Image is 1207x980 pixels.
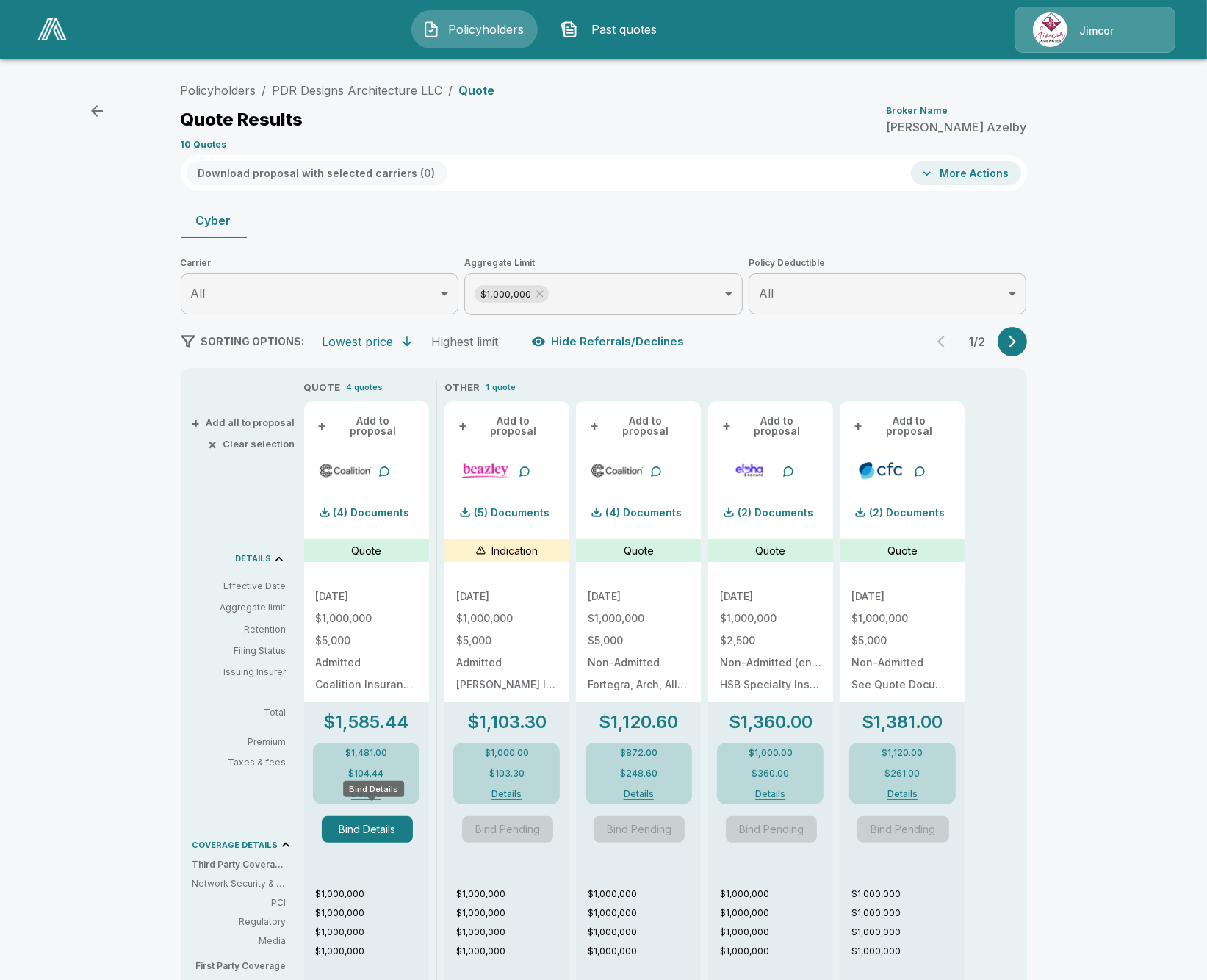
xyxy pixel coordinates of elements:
p: $1,000,000 [588,887,701,901]
button: Hide Referrals/Declines [528,328,691,356]
p: Filing Status [192,644,287,657]
button: Details [606,790,671,799]
div: Bind Details [343,781,404,797]
p: $1,000,000 [851,887,965,901]
p: Indication [491,543,538,558]
p: $1,000,000 [588,926,701,939]
div: Lowest price [323,334,394,349]
p: $5,000 [316,635,417,646]
p: $5,000 [456,635,558,646]
span: $1,000,000 [475,286,537,303]
p: Premium [192,738,298,746]
span: Another Quote Requested To Bind [462,816,563,843]
p: $1,000,000 [851,945,965,958]
li: / [262,82,267,99]
p: $1,000,000 [720,945,833,958]
span: Past quotes [584,21,665,38]
p: Admitted [456,657,558,668]
button: Bind Details [322,816,413,843]
p: Quote [459,84,495,96]
div: $1,000,000 [475,285,549,303]
p: $1,000,000 [588,907,701,920]
p: HSB Specialty Insurance Company: rated "A++" by A.M. Best (20%), AXIS Surplus Insurance Company: ... [720,680,821,690]
span: + [318,421,327,431]
p: $1,120.60 [599,713,678,731]
button: Details [334,790,399,799]
button: +Add to proposal [588,413,689,439]
p: $1,000,000 [456,907,569,920]
li: / [449,82,453,99]
p: Aggregate limit [192,601,287,614]
p: $1,000,000 [851,907,965,920]
a: Agency IconJimcor [1015,7,1175,53]
p: $360.00 [752,769,789,778]
img: coalitioncyber [591,459,644,481]
button: Download proposal with selected carriers (0) [187,161,447,185]
button: Past quotes IconPast quotes [550,10,676,48]
span: SORTING OPTIONS: [201,335,305,347]
button: +Add to proposal [316,413,417,439]
img: Policyholders Icon [422,21,440,38]
p: $1,000,000 [456,926,569,939]
p: [DATE] [316,591,417,602]
button: +Add to proposal [456,413,558,439]
span: All [191,286,206,300]
p: [PERSON_NAME] Azelby [887,121,1027,133]
p: $104.44 [349,769,384,778]
p: $1,000,000 [851,613,953,624]
a: PDR Designs Architecture LLC [273,83,443,98]
p: $1,000,000 [316,907,429,920]
p: Non-Admitted (enhanced) [720,657,821,668]
p: See Quote Document [851,680,953,690]
p: $1,000,000 [588,613,689,624]
p: $1,000,000 [316,926,429,939]
p: $248.60 [620,769,657,778]
p: $1,103.30 [467,713,547,731]
button: +Add to proposal [720,413,821,439]
p: $1,000,000 [456,613,558,624]
nav: breadcrumb [181,82,495,99]
p: OTHER [444,381,480,395]
img: coalitioncyberadmitted [319,459,372,481]
p: First Party Coverage [192,959,298,973]
p: Quote [755,543,785,558]
p: quote [492,381,516,394]
div: Highest limit [432,334,499,349]
p: $1,120.00 [882,749,923,757]
img: beazleycyber [459,459,513,481]
span: All [759,286,774,300]
span: Another Quote Requested To Bind [594,816,695,843]
img: Agency Icon [1033,12,1067,47]
p: Third Party Coverage [192,858,298,871]
p: PCI: Covers fines or penalties imposed by banks or credit card companies [192,896,287,909]
p: $1,000,000 [316,887,429,901]
p: Quote [351,543,381,558]
p: [DATE] [456,591,558,602]
p: $872.00 [620,749,657,757]
p: Media: When your content triggers legal action against you (e.g. - libel, plagiarism) [192,934,287,948]
span: Aggregate Limit [464,256,743,270]
p: $1,000,000 [456,887,569,901]
p: Quote Results [181,111,303,129]
p: COVERAGE DETAILS [192,841,278,849]
p: Non-Admitted [851,657,953,668]
p: [DATE] [720,591,821,602]
p: (4) Documents [334,508,410,518]
p: (2) Documents [738,508,813,518]
p: Issuing Insurer [192,666,287,679]
button: Details [474,790,539,799]
p: (2) Documents [869,508,945,518]
img: Past quotes Icon [561,21,578,38]
p: Quote [624,543,654,558]
span: + [722,421,731,431]
span: Another Quote Requested To Bind [726,816,827,843]
p: Fortegra, Arch, Allianz, Aspen, Vantage [588,680,689,690]
p: Admitted [316,657,417,668]
button: Details [870,790,935,799]
button: ×Clear selection [212,439,295,449]
p: Taxes & fees [192,758,298,767]
p: $1,360.00 [729,713,813,731]
button: Cyber [181,203,247,238]
span: + [192,418,201,428]
p: 1 / 2 [962,336,992,347]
